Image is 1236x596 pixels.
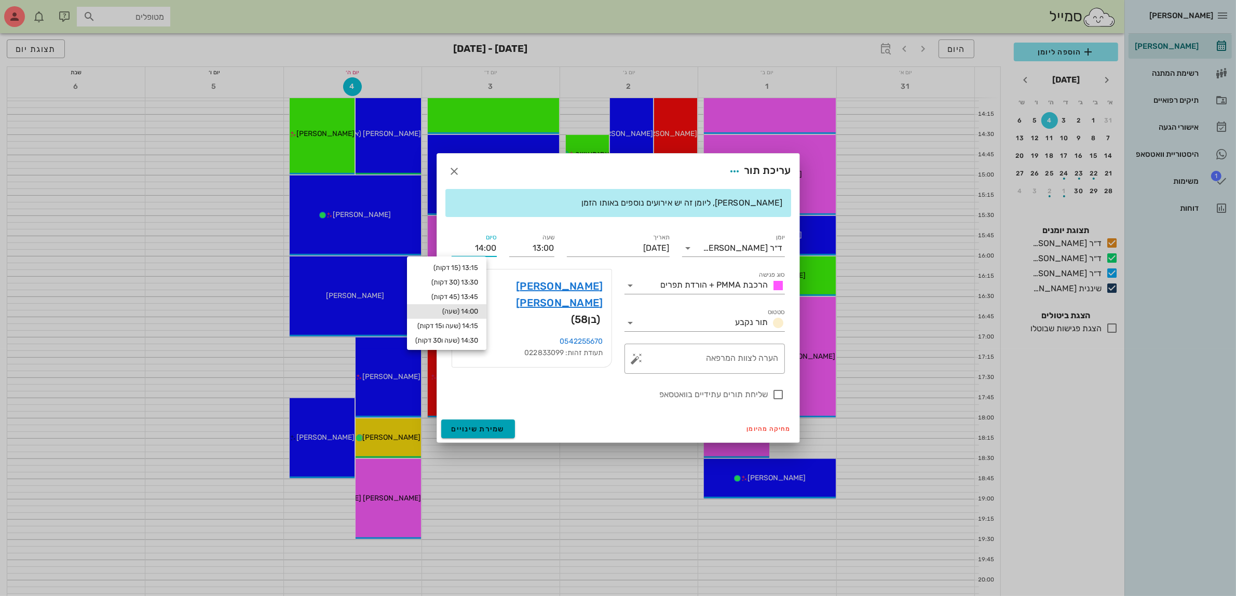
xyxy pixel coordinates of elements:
[415,307,478,316] div: 14:00 (שעה)
[460,347,603,359] div: תעודת זהות: 022833099
[452,425,505,434] span: שמירת שינויים
[703,243,783,253] div: ד״ר [PERSON_NAME]
[542,234,554,241] label: שעה
[571,311,601,328] span: (בן )
[415,293,478,301] div: 13:45 (45 דקות)
[661,280,768,290] span: הרכבת PMMA + הורדת תפרים
[452,389,768,400] label: שליחת תורים עתידיים בוואטסאפ
[415,322,478,330] div: 14:15 (שעה ו15 דקות)
[560,337,603,346] a: 0542255670
[624,315,785,331] div: סטטוסתור נקבע
[581,198,782,208] span: [PERSON_NAME], ליומן זה יש אירועים נוספים באותו הזמן
[682,240,785,256] div: יומןד״ר [PERSON_NAME]
[653,234,670,241] label: תאריך
[759,271,785,279] label: סוג פגישה
[415,336,478,345] div: 14:30 (שעה ו30 דקות)
[743,422,795,436] button: מחיקה מהיומן
[415,278,478,287] div: 13:30 (30 דקות)
[725,162,791,181] div: עריכת תור
[415,264,478,272] div: 13:15 (15 דקות)
[736,317,768,327] span: תור נקבע
[460,278,603,311] a: [PERSON_NAME] [PERSON_NAME]
[575,313,588,326] span: 58
[441,419,515,438] button: שמירת שינויים
[486,234,497,241] label: סיום
[768,308,785,316] label: סטטוס
[452,240,497,256] input: 00:00
[776,234,785,241] label: יומן
[747,425,791,432] span: מחיקה מהיומן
